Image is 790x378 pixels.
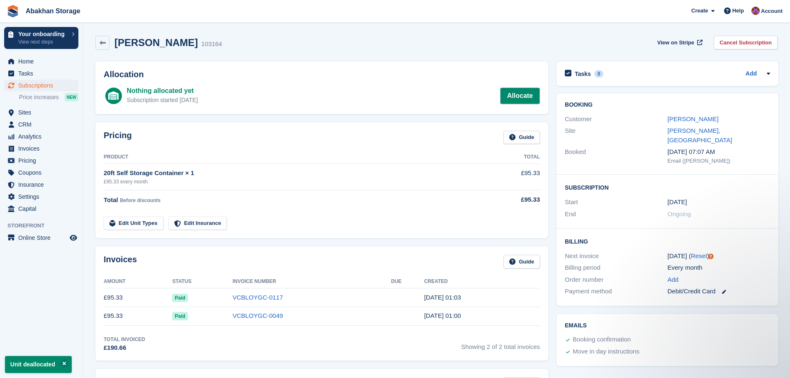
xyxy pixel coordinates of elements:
div: [DATE] 07:07 AM [668,147,770,157]
span: Price increases [19,93,59,101]
time: 2025-08-27 00:00:00 UTC [668,198,687,207]
p: Unit deallocated [5,356,72,373]
span: Capital [18,203,68,215]
a: Add [746,69,757,79]
span: Showing 2 of 2 total invoices [461,336,540,353]
div: 0 [594,70,604,78]
a: menu [4,203,78,215]
a: menu [4,191,78,202]
a: menu [4,56,78,67]
th: Total [481,151,540,164]
a: Edit Insurance [168,217,227,230]
div: £190.66 [104,343,145,353]
a: Edit Unit Types [104,217,163,230]
div: £95.33 [481,195,540,205]
span: Paid [172,312,187,320]
div: Booking confirmation [573,335,631,345]
p: View next steps [18,38,68,46]
h2: Emails [565,322,770,329]
a: Abakhan Storage [22,4,84,18]
span: Storefront [7,222,83,230]
span: CRM [18,119,68,130]
a: Cancel Subscription [714,36,778,49]
a: Price increases NEW [19,93,78,102]
a: Your onboarding View next steps [4,27,78,49]
img: William Abakhan [751,7,760,15]
th: Created [424,275,540,288]
span: Create [691,7,708,15]
span: Before discounts [120,198,160,203]
h2: [PERSON_NAME] [114,37,198,48]
div: Site [565,126,667,145]
td: £95.33 [104,307,172,325]
span: Account [761,7,783,15]
h2: Billing [565,237,770,245]
a: View on Stripe [654,36,704,49]
div: Payment method [565,287,667,296]
span: Paid [172,294,187,302]
a: VCBLOYGC-0117 [233,294,283,301]
th: Invoice Number [233,275,391,288]
th: Amount [104,275,172,288]
div: Debit/Credit Card [668,287,770,296]
div: Order number [565,275,667,285]
span: Pricing [18,155,68,166]
a: [PERSON_NAME], [GEOGRAPHIC_DATA] [668,127,732,144]
a: menu [4,107,78,118]
span: Subscriptions [18,80,68,91]
div: Tooltip anchor [707,253,715,260]
span: Help [732,7,744,15]
span: Home [18,56,68,67]
div: Email ([PERSON_NAME]) [668,157,770,165]
span: Sites [18,107,68,118]
span: Analytics [18,131,68,142]
th: Status [172,275,232,288]
span: Invoices [18,143,68,154]
a: Add [668,275,679,285]
div: NEW [65,93,78,101]
a: menu [4,179,78,190]
div: Subscription started [DATE] [126,96,198,105]
div: Every month [668,263,770,273]
h2: Booking [565,102,770,108]
div: Nothing allocated yet [126,86,198,96]
h2: Allocation [104,70,540,79]
div: Start [565,198,667,207]
span: Tasks [18,68,68,79]
th: Due [391,275,424,288]
div: Next invoice [565,251,667,261]
a: menu [4,167,78,178]
div: £95.33 every month [104,178,481,185]
a: menu [4,119,78,130]
span: Insurance [18,179,68,190]
a: menu [4,155,78,166]
a: menu [4,232,78,244]
a: Allocate [500,88,540,104]
a: [PERSON_NAME] [668,115,719,122]
p: Your onboarding [18,31,68,37]
th: Product [104,151,481,164]
div: End [565,210,667,219]
div: Move in day instructions [573,347,639,357]
a: menu [4,143,78,154]
h2: Pricing [104,131,132,144]
a: Guide [503,131,540,144]
td: £95.33 [104,288,172,307]
div: [DATE] ( ) [668,251,770,261]
div: Total Invoiced [104,336,145,343]
h2: Subscription [565,183,770,191]
h2: Tasks [575,70,591,78]
div: Billing period [565,263,667,273]
td: £95.33 [481,164,540,190]
span: View on Stripe [657,39,694,47]
a: Preview store [68,233,78,243]
span: Settings [18,191,68,202]
time: 2025-08-27 00:00:38 UTC [424,312,461,319]
span: Ongoing [668,210,691,217]
span: Online Store [18,232,68,244]
div: 20ft Self Storage Container × 1 [104,168,481,178]
time: 2025-09-27 00:03:53 UTC [424,294,461,301]
div: 103164 [201,39,222,49]
span: Total [104,196,118,203]
a: Guide [503,255,540,268]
